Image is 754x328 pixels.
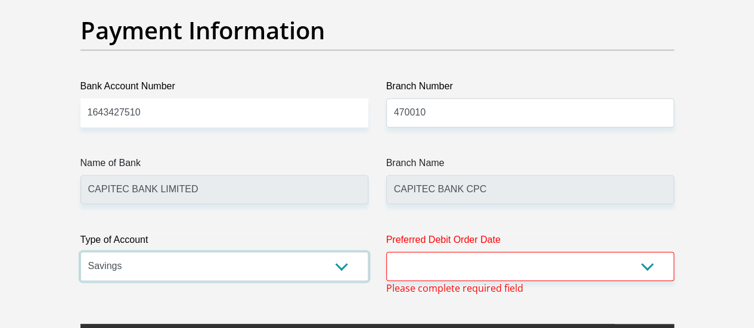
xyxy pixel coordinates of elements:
label: Type of Account [80,233,368,252]
label: Preferred Debit Order Date [386,233,674,252]
label: Name of Bank [80,156,368,175]
label: Bank Account Number [80,79,368,98]
label: Branch Number [386,79,674,98]
input: Branch Name [386,175,674,204]
label: Branch Name [386,156,674,175]
h2: Payment Information [80,16,674,45]
input: Name of Bank [80,175,368,204]
input: Branch Number [386,98,674,127]
span: Please complete required field [386,281,523,295]
input: Bank Account Number [80,98,368,127]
